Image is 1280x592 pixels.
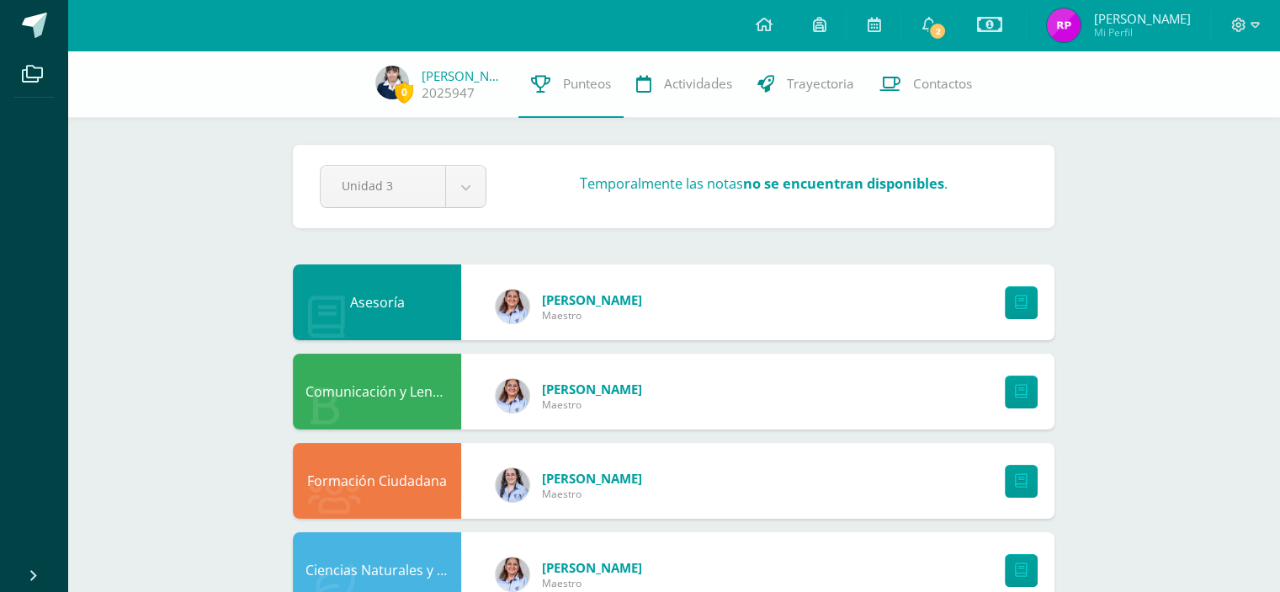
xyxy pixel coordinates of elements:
a: Punteos [518,51,624,118]
img: 281c99058e24829d69d51a6d333d6663.png [375,66,409,99]
img: 86b5fdf82b516cd82e2b97a1ad8108b3.png [1047,8,1081,42]
span: Trayectoria [787,75,854,93]
span: Maestro [542,308,642,323]
span: Mi Perfil [1093,25,1190,40]
span: [PERSON_NAME] [542,291,642,308]
a: Trayectoria [745,51,867,118]
span: 0 [395,82,413,103]
a: Contactos [867,51,985,118]
img: bc1c80aea65449dd192cecf4a5882fb6.png [496,557,529,591]
div: Formación Ciudadana [293,443,461,519]
img: 52a0b50beff1af3ace29594c9520a362.png [496,468,529,502]
a: 2025947 [422,84,475,102]
span: Maestro [542,397,642,412]
span: Maestro [542,576,642,590]
img: bc1c80aea65449dd192cecf4a5882fb6.png [496,379,529,413]
img: bc1c80aea65449dd192cecf4a5882fb6.png [496,290,529,323]
span: [PERSON_NAME] [542,470,642,487]
span: 2 [928,22,947,40]
span: Unidad 3 [342,166,424,205]
span: Contactos [913,75,972,93]
span: Actividades [664,75,732,93]
a: [PERSON_NAME] [422,67,506,84]
span: [PERSON_NAME] [1093,10,1190,27]
div: Asesoría [293,264,461,340]
div: Comunicación y Lenguaje L1. Idioma Materno [293,354,461,429]
a: Actividades [624,51,745,118]
a: Unidad 3 [321,166,486,207]
h3: Temporalmente las notas . [580,173,948,193]
span: Maestro [542,487,642,501]
span: [PERSON_NAME] [542,381,642,397]
span: [PERSON_NAME] [542,559,642,576]
strong: no se encuentran disponibles [743,173,944,193]
span: Punteos [563,75,611,93]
